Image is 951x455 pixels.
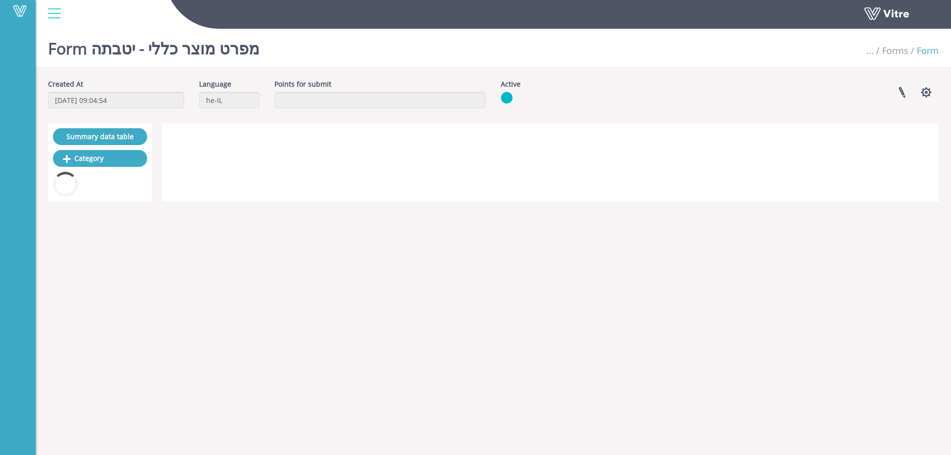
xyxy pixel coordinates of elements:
a: Category [53,150,147,167]
label: Created At [48,79,83,89]
img: yes [501,92,513,104]
label: Active [501,79,521,89]
a: Summary data table [53,128,147,145]
span: ... [866,45,874,56]
a: Forms [882,45,908,56]
h1: Form מפרט מוצר כללי - יטבתה [48,25,260,67]
label: Points for submit [274,79,331,89]
li: Form [908,45,939,57]
label: Language [199,79,231,89]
